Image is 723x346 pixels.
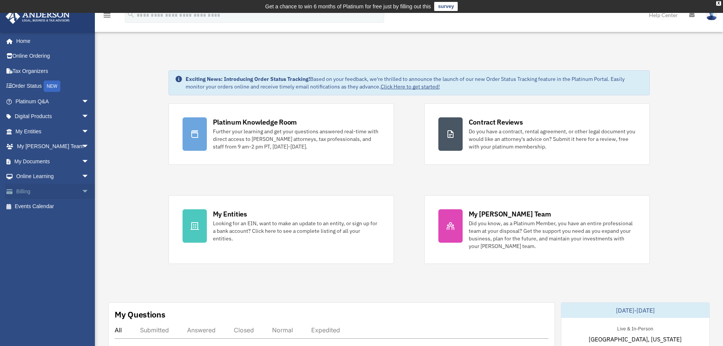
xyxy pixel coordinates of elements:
span: arrow_drop_down [82,184,97,199]
div: [DATE]-[DATE] [561,303,709,318]
span: arrow_drop_down [82,94,97,109]
div: Further your learning and get your questions answered real-time with direct access to [PERSON_NAM... [213,128,380,150]
a: Home [5,33,97,49]
div: Submitted [140,326,169,334]
a: My Entitiesarrow_drop_down [5,124,101,139]
span: arrow_drop_down [82,139,97,155]
span: arrow_drop_down [82,154,97,169]
div: Normal [272,326,293,334]
div: NEW [44,81,60,92]
div: close [716,1,721,6]
a: My [PERSON_NAME] Teamarrow_drop_down [5,139,101,154]
a: Online Ordering [5,49,101,64]
div: Looking for an EIN, want to make an update to an entity, or sign up for a bank account? Click her... [213,220,380,242]
a: Events Calendar [5,199,101,214]
i: menu [102,11,112,20]
div: Get a chance to win 6 months of Platinum for free just by filling out this [265,2,431,11]
span: arrow_drop_down [82,124,97,139]
img: Anderson Advisors Platinum Portal [3,9,72,24]
a: Platinum Knowledge Room Further your learning and get your questions answered real-time with dire... [169,103,394,165]
div: Did you know, as a Platinum Member, you have an entire professional team at your disposal? Get th... [469,220,636,250]
div: Live & In-Person [611,324,659,332]
a: Online Learningarrow_drop_down [5,169,101,184]
a: Billingarrow_drop_down [5,184,101,199]
a: survey [434,2,458,11]
a: menu [102,13,112,20]
a: Digital Productsarrow_drop_down [5,109,101,124]
div: Platinum Knowledge Room [213,117,297,127]
div: Do you have a contract, rental agreement, or other legal document you would like an attorney's ad... [469,128,636,150]
a: My Entities Looking for an EIN, want to make an update to an entity, or sign up for a bank accoun... [169,195,394,264]
div: My [PERSON_NAME] Team [469,209,551,219]
div: My Entities [213,209,247,219]
a: Platinum Q&Aarrow_drop_down [5,94,101,109]
strong: Exciting News: Introducing Order Status Tracking! [186,76,310,82]
a: Click Here to get started! [381,83,440,90]
div: Expedited [311,326,340,334]
div: All [115,326,122,334]
a: My Documentsarrow_drop_down [5,154,101,169]
span: arrow_drop_down [82,169,97,185]
i: search [127,10,135,19]
a: My [PERSON_NAME] Team Did you know, as a Platinum Member, you have an entire professional team at... [424,195,650,264]
span: [GEOGRAPHIC_DATA], [US_STATE] [589,335,682,344]
div: Based on your feedback, we're thrilled to announce the launch of our new Order Status Tracking fe... [186,75,643,90]
div: Contract Reviews [469,117,523,127]
span: arrow_drop_down [82,109,97,125]
div: My Questions [115,309,165,320]
img: User Pic [706,9,717,21]
a: Contract Reviews Do you have a contract, rental agreement, or other legal document you would like... [424,103,650,165]
div: Answered [187,326,216,334]
a: Order StatusNEW [5,79,101,94]
div: Closed [234,326,254,334]
a: Tax Organizers [5,63,101,79]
